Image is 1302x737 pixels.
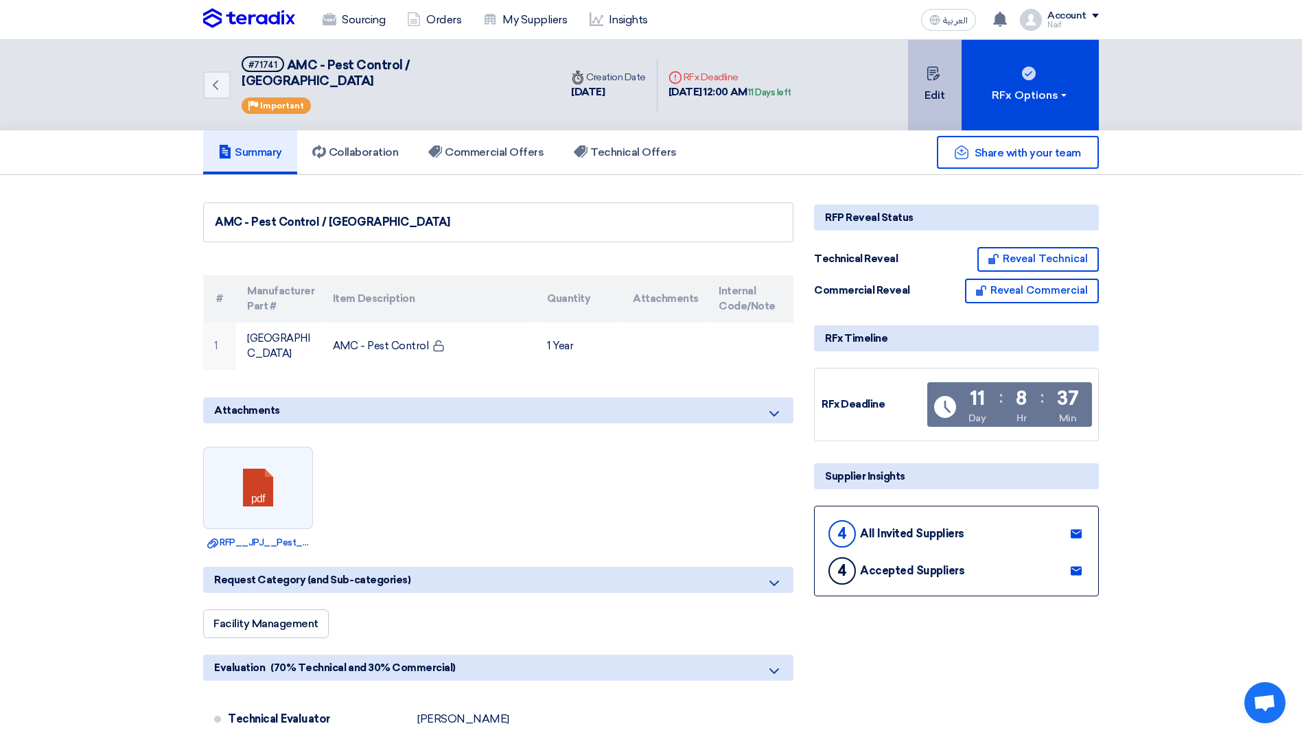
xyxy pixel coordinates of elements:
[297,130,414,174] a: Collaboration
[536,323,622,370] td: 1 Year
[270,660,456,675] span: (70% Technical and 30% Commercial)
[242,58,410,89] span: AMC - Pest Control / [GEOGRAPHIC_DATA]
[1041,385,1044,410] div: :
[203,323,236,370] td: 1
[207,536,309,550] a: RFP__JPJ__Pest_control.pdf
[1047,21,1099,29] div: Naif
[559,130,691,174] a: Technical Offers
[214,403,280,418] span: Attachments
[536,275,622,323] th: Quantity
[312,5,396,35] a: Sourcing
[472,5,578,35] a: My Suppliers
[571,84,646,100] div: [DATE]
[1047,10,1086,22] div: Account
[1016,389,1027,408] div: 8
[428,145,544,159] h5: Commercial Offers
[248,60,277,69] div: #71741
[747,86,791,100] div: 11 Days left
[312,145,399,159] h5: Collaboration
[1059,411,1077,425] div: Min
[214,572,410,587] span: Request Category (and Sub-categories)
[965,279,1099,303] button: Reveal Commercial
[860,564,964,577] div: Accepted Suppliers
[943,16,968,25] span: العربية
[1244,682,1286,723] div: Open chat
[814,204,1099,231] div: RFP Reveal Status
[828,520,856,548] div: 4
[669,84,791,100] div: [DATE] 12:00 AM
[669,70,791,84] div: RFx Deadline
[242,56,544,90] h5: AMC - Pest Control / Jeddah Park
[999,385,1003,410] div: :
[814,325,1099,351] div: RFx Timeline
[322,275,536,323] th: Item Description
[215,214,782,231] div: AMC - Pest Control / [GEOGRAPHIC_DATA]
[228,703,406,736] div: Technical Evaluator
[822,397,925,412] div: RFx Deadline
[968,411,986,425] div: Day
[218,145,282,159] h5: Summary
[814,251,917,267] div: Technical Reveal
[828,557,856,585] div: 4
[908,40,962,130] button: Edit
[962,40,1099,130] button: RFx Options
[992,87,1069,104] div: RFx Options
[977,247,1099,272] button: Reveal Technical
[975,146,1081,159] span: Share with your team
[921,9,976,31] button: العربية
[417,712,509,726] div: [PERSON_NAME]
[236,323,322,370] td: [GEOGRAPHIC_DATA]
[413,130,559,174] a: Commercial Offers
[1020,9,1042,31] img: profile_test.png
[579,5,659,35] a: Insights
[708,275,793,323] th: Internal Code/Note
[396,5,472,35] a: Orders
[236,275,322,323] th: Manufacturer Part #
[814,463,1099,489] div: Supplier Insights
[203,8,295,29] img: Teradix logo
[203,130,297,174] a: Summary
[322,323,536,370] td: AMC - Pest Control
[622,275,708,323] th: Attachments
[214,660,265,675] span: Evaluation
[860,527,964,540] div: All Invited Suppliers
[213,617,318,630] span: Facility Management
[260,101,304,110] span: Important
[571,70,646,84] div: Creation Date
[1057,389,1078,408] div: 37
[970,389,984,408] div: 11
[1016,411,1026,425] div: Hr
[574,145,676,159] h5: Technical Offers
[203,275,236,323] th: #
[814,283,917,299] div: Commercial Reveal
